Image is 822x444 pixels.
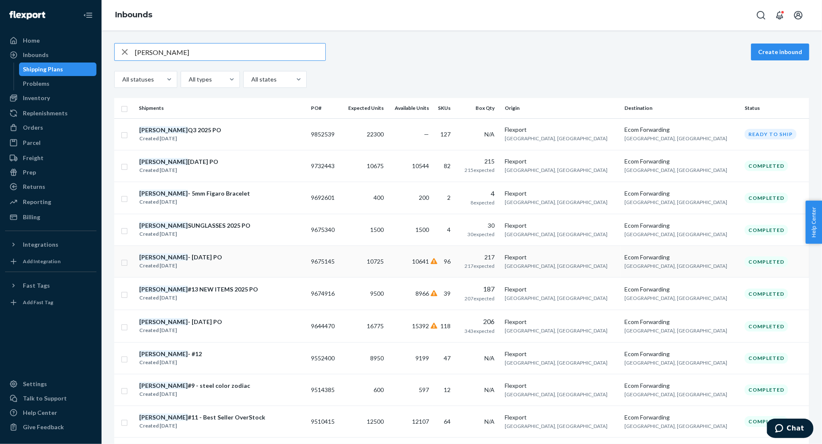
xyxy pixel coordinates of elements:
[444,258,451,265] span: 96
[412,418,429,425] span: 12107
[465,295,495,302] span: 207 expected
[121,75,122,84] input: All statuses
[447,194,451,201] span: 2
[139,294,258,302] div: Created [DATE]
[5,180,96,193] a: Returns
[23,123,43,132] div: Orders
[440,322,451,330] span: 118
[371,354,384,362] span: 8950
[624,423,727,429] span: [GEOGRAPHIC_DATA], [GEOGRAPHIC_DATA]
[624,221,738,230] div: Ecom Forwarding
[139,318,222,326] div: - [DATE] PO
[505,381,618,390] div: Flexport
[505,295,608,301] span: [GEOGRAPHIC_DATA], [GEOGRAPHIC_DATA]
[440,131,451,138] span: 127
[621,98,741,118] th: Destination
[139,422,265,430] div: Created [DATE]
[5,210,96,224] a: Billing
[624,263,727,269] span: [GEOGRAPHIC_DATA], [GEOGRAPHIC_DATA]
[367,162,384,169] span: 10675
[5,238,96,251] button: Integrations
[484,131,495,138] span: N/A
[624,167,727,173] span: [GEOGRAPHIC_DATA], [GEOGRAPHIC_DATA]
[139,126,221,134] div: Q3 2025 PO
[135,44,325,60] input: Search inbounds by name, destination, msku...
[308,118,341,150] td: 9852539
[23,109,68,117] div: Replenishments
[139,230,250,238] div: Created [DATE]
[374,386,384,393] span: 600
[624,253,738,261] div: Ecom Forwarding
[5,151,96,165] a: Freight
[415,226,429,233] span: 1500
[5,166,96,179] a: Prep
[624,157,738,166] div: Ecom Forwarding
[5,377,96,391] a: Settings
[624,381,738,390] div: Ecom Forwarding
[465,263,495,269] span: 217 expected
[790,7,807,24] button: Open account menu
[108,3,159,27] ol: breadcrumbs
[505,263,608,269] span: [GEOGRAPHIC_DATA], [GEOGRAPHIC_DATA]
[5,406,96,419] a: Help Center
[624,125,738,134] div: Ecom Forwarding
[745,161,788,171] div: Completed
[624,318,738,326] div: Ecom Forwarding
[419,386,429,393] span: 597
[139,261,222,270] div: Created [DATE]
[341,98,387,118] th: Expected Units
[505,125,618,134] div: Flexport
[23,394,67,403] div: Talk to Support
[505,350,618,358] div: Flexport
[9,11,45,19] img: Flexport logo
[139,158,188,165] em: [PERSON_NAME]
[23,79,50,88] div: Problems
[767,419,814,440] iframe: Opens a widget where you can chat to one of our agents
[447,226,451,233] span: 4
[753,7,770,24] button: Open Search Box
[308,182,341,214] td: 9692601
[139,358,202,367] div: Created [DATE]
[624,413,738,422] div: Ecom Forwarding
[139,350,202,358] div: - #12
[23,299,53,306] div: Add Fast Tag
[367,418,384,425] span: 12500
[367,131,384,138] span: 22300
[505,157,618,166] div: Flexport
[505,231,608,237] span: [GEOGRAPHIC_DATA], [GEOGRAPHIC_DATA]
[139,253,222,261] div: - [DATE] PO
[412,162,429,169] span: 10544
[250,75,251,84] input: All states
[412,258,429,265] span: 10641
[505,423,608,429] span: [GEOGRAPHIC_DATA], [GEOGRAPHIC_DATA]
[371,290,384,297] span: 9500
[308,214,341,246] td: 9675340
[624,391,727,398] span: [GEOGRAPHIC_DATA], [GEOGRAPHIC_DATA]
[188,75,189,84] input: All types
[461,189,495,199] div: 4
[23,409,57,417] div: Help Center
[308,374,341,406] td: 9514385
[23,213,40,221] div: Billing
[745,384,788,395] div: Completed
[23,65,63,74] div: Shipping Plans
[444,162,451,169] span: 82
[624,327,727,334] span: [GEOGRAPHIC_DATA], [GEOGRAPHIC_DATA]
[505,413,618,422] div: Flexport
[484,418,495,425] span: N/A
[139,326,222,335] div: Created [DATE]
[139,390,250,398] div: Created [DATE]
[470,199,495,206] span: 8 expected
[624,135,727,142] span: [GEOGRAPHIC_DATA], [GEOGRAPHIC_DATA]
[23,183,45,191] div: Returns
[308,150,341,182] td: 9732443
[415,354,429,362] span: 9199
[444,290,451,297] span: 39
[745,416,788,427] div: Completed
[745,129,797,139] div: Ready to ship
[444,386,451,393] span: 12
[374,194,384,201] span: 400
[624,295,727,301] span: [GEOGRAPHIC_DATA], [GEOGRAPHIC_DATA]
[5,255,96,268] a: Add Integration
